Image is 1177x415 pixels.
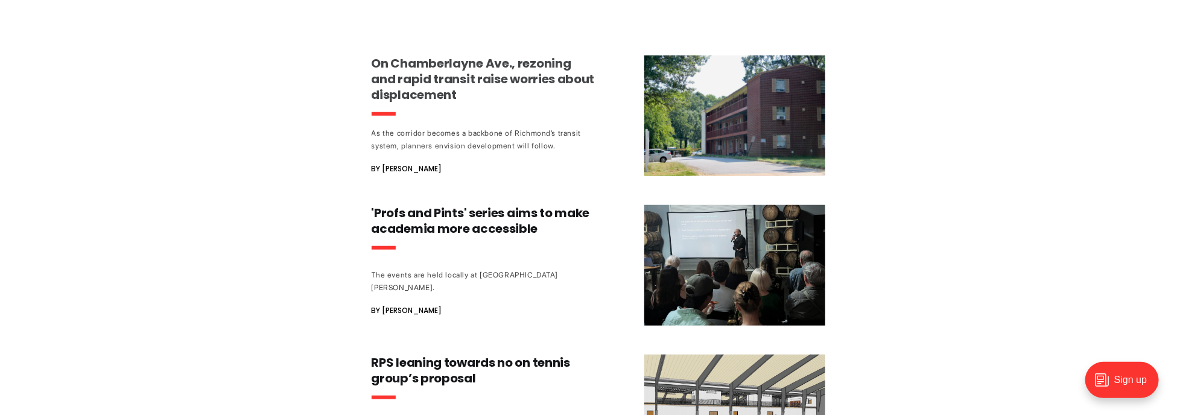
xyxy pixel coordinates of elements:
span: By [PERSON_NAME] [372,303,442,318]
h3: On Chamberlayne Ave., rezoning and rapid transit raise worries about displacement [372,55,596,103]
img: On Chamberlayne Ave., rezoning and rapid transit raise worries about displacement [644,55,825,176]
h3: RPS leaning towards no on tennis group’s proposal [372,355,596,386]
img: 'Profs and Pints' series aims to make academia more accessible [644,205,825,326]
div: As the corridor becomes a backbone of Richmond’s transit system, planners envision development wi... [372,127,596,152]
a: 'Profs and Pints' series aims to make academia more accessible The events are held locally at [GE... [372,205,825,326]
span: By [PERSON_NAME] [372,162,442,176]
h3: 'Profs and Pints' series aims to make academia more accessible [372,205,596,236]
iframe: portal-trigger [1075,356,1177,415]
div: The events are held locally at [GEOGRAPHIC_DATA][PERSON_NAME]. [372,268,596,294]
a: On Chamberlayne Ave., rezoning and rapid transit raise worries about displacement As the corridor... [372,55,825,176]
